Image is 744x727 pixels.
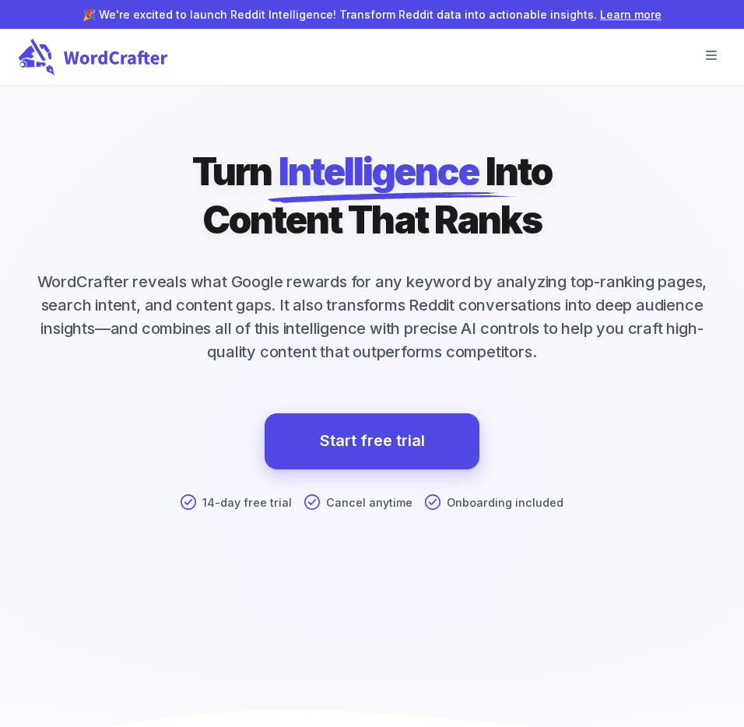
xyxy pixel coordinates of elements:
[447,494,563,511] p: Onboarding included
[279,148,479,196] span: Intelligence
[19,270,725,363] p: WordCrafter reveals what Google rewards for any keyword by analyzing top-ranking pages, search in...
[326,494,412,511] p: Cancel anytime
[320,427,425,455] a: Start free trial
[25,6,719,23] p: 🎉 We're excited to launch Reddit Intelligence! Transform Reddit data into actionable insights.
[265,413,479,469] a: Start free trial
[192,148,552,245] h1: Turn Into Content That Ranks
[202,494,292,511] p: 14-day free trial
[600,8,662,21] a: Learn more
